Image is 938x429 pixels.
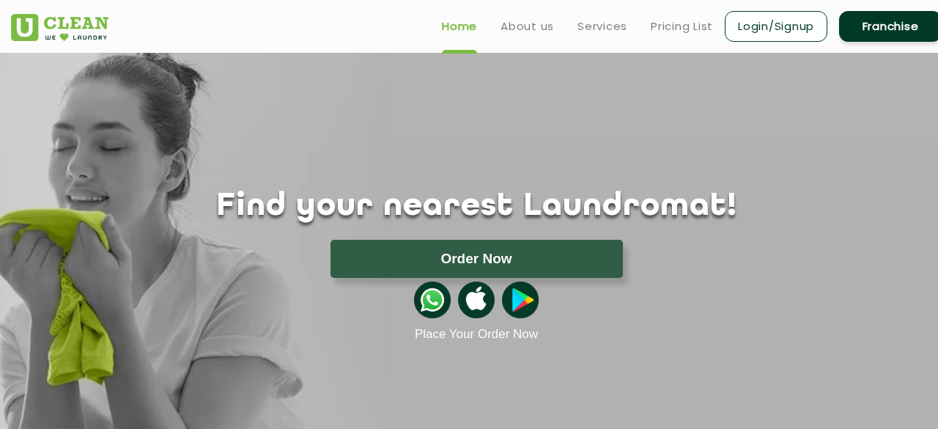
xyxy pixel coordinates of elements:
[414,282,451,318] img: whatsappicon.png
[651,18,713,35] a: Pricing List
[502,282,539,318] img: playstoreicon.png
[415,327,538,342] a: Place Your Order Now
[330,240,623,278] button: Order Now
[458,282,495,318] img: apple-icon.png
[11,14,108,41] img: UClean Laundry and Dry Cleaning
[442,18,477,35] a: Home
[501,18,554,35] a: About us
[725,11,827,42] a: Login/Signup
[577,18,627,35] a: Services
